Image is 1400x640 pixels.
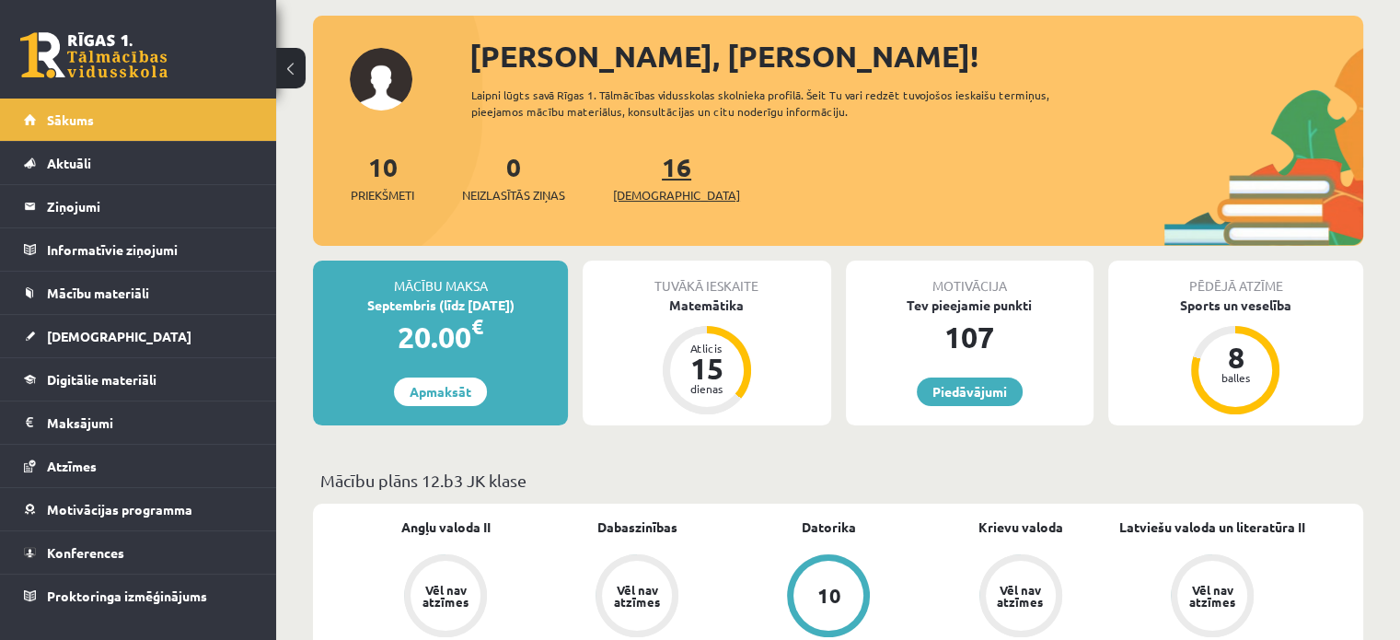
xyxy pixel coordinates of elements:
a: 16[DEMOGRAPHIC_DATA] [613,150,740,204]
div: [PERSON_NAME], [PERSON_NAME]! [469,34,1363,78]
div: 107 [846,315,1093,359]
a: Sākums [24,99,253,141]
a: Krievu valoda [978,518,1063,537]
div: Septembris (līdz [DATE]) [313,296,568,315]
div: Atlicis [679,343,735,354]
a: 10Priekšmeti [351,150,414,204]
span: [DEMOGRAPHIC_DATA] [47,328,191,344]
a: Apmaksāt [394,378,487,406]
span: Proktoringa izmēģinājums [47,588,207,604]
span: Atzīmes [47,458,97,474]
a: Sports un veselība 8 balles [1108,296,1363,417]
a: Ziņojumi [24,185,253,227]
div: Motivācija [846,261,1093,296]
a: [DEMOGRAPHIC_DATA] [24,315,253,357]
span: € [471,313,483,340]
div: 20.00 [313,315,568,359]
div: Tev pieejamie punkti [846,296,1093,315]
div: dienas [679,383,735,394]
span: Digitālie materiāli [47,371,156,388]
a: Digitālie materiāli [24,358,253,401]
div: Vēl nav atzīmes [420,584,471,608]
div: Sports un veselība [1108,296,1363,315]
a: Angļu valoda II [401,518,491,537]
a: Atzīmes [24,445,253,487]
span: Neizlasītās ziņas [462,186,565,204]
a: Aktuāli [24,142,253,184]
a: Datorika [802,518,856,537]
div: Vēl nav atzīmes [1186,584,1238,608]
div: balles [1208,372,1263,383]
div: 10 [816,586,840,606]
a: Latviešu valoda un literatūra II [1119,518,1305,537]
a: Dabaszinības [597,518,677,537]
p: Mācību plāns 12.b3 JK klase [320,468,1356,493]
span: Sākums [47,111,94,128]
span: Konferences [47,544,124,561]
div: Matemātika [583,296,830,315]
legend: Maksājumi [47,401,253,444]
div: Tuvākā ieskaite [583,261,830,296]
a: Konferences [24,531,253,574]
legend: Informatīvie ziņojumi [47,228,253,271]
a: 0Neizlasītās ziņas [462,150,565,204]
div: Vēl nav atzīmes [995,584,1047,608]
a: Motivācijas programma [24,488,253,530]
a: Matemātika Atlicis 15 dienas [583,296,830,417]
span: [DEMOGRAPHIC_DATA] [613,186,740,204]
span: Motivācijas programma [47,501,192,518]
a: Proktoringa izmēģinājums [24,575,253,617]
span: Aktuāli [47,155,91,171]
span: Mācību materiāli [47,285,149,301]
div: Vēl nav atzīmes [611,584,663,608]
a: Informatīvie ziņojumi [24,228,253,271]
a: Rīgas 1. Tālmācības vidusskola [20,32,168,78]
div: 8 [1208,343,1263,372]
div: Pēdējā atzīme [1108,261,1363,296]
a: Mācību materiāli [24,272,253,314]
legend: Ziņojumi [47,185,253,227]
div: Laipni lūgts savā Rīgas 1. Tālmācības vidusskolas skolnieka profilā. Šeit Tu vari redzēt tuvojošo... [471,87,1102,120]
a: Piedāvājumi [917,378,1023,406]
div: Mācību maksa [313,261,568,296]
a: Maksājumi [24,401,253,444]
span: Priekšmeti [351,186,414,204]
div: 15 [679,354,735,383]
